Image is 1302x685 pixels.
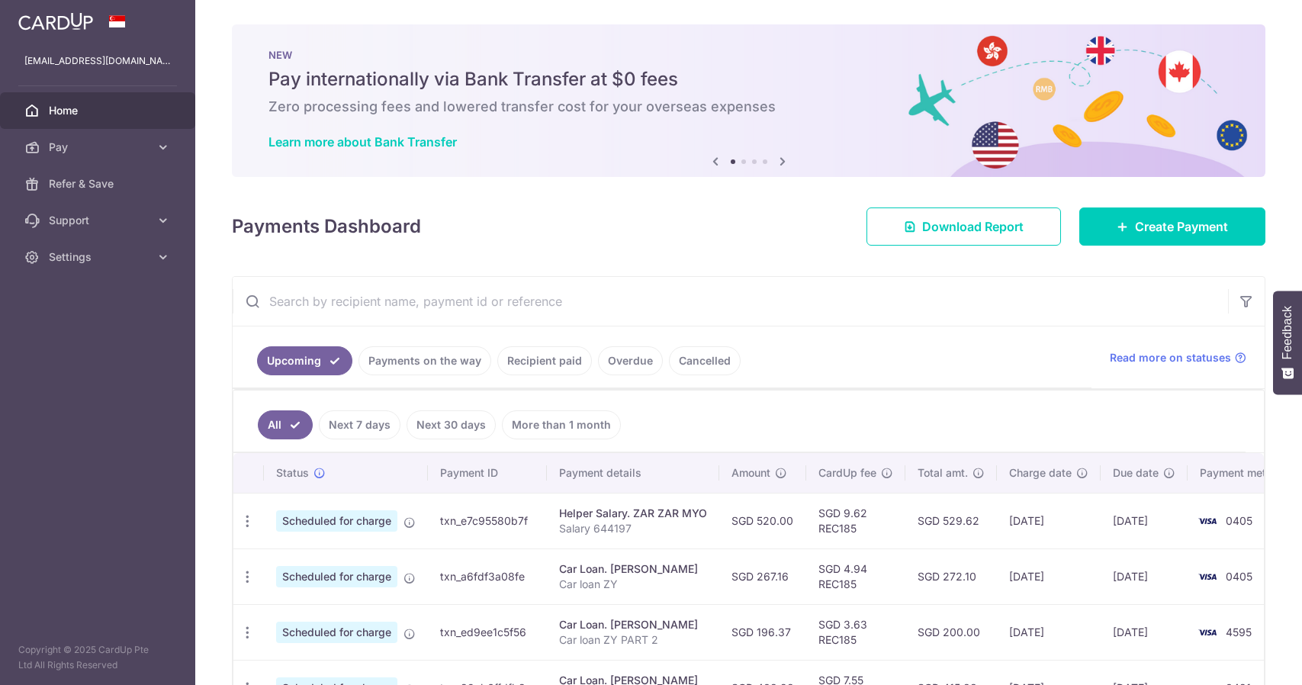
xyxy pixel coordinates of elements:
[559,577,707,592] p: Car loan ZY
[918,465,968,481] span: Total amt.
[502,410,621,439] a: More than 1 month
[719,493,806,548] td: SGD 520.00
[257,346,352,375] a: Upcoming
[818,465,876,481] span: CardUp fee
[428,453,547,493] th: Payment ID
[866,207,1061,246] a: Download Report
[559,521,707,536] p: Salary 644197
[1101,604,1188,660] td: [DATE]
[18,12,93,31] img: CardUp
[559,617,707,632] div: Car Loan. [PERSON_NAME]
[1110,350,1231,365] span: Read more on statuses
[276,566,397,587] span: Scheduled for charge
[806,548,905,604] td: SGD 4.94 REC185
[905,548,997,604] td: SGD 272.10
[1113,465,1159,481] span: Due date
[1101,493,1188,548] td: [DATE]
[1110,350,1246,365] a: Read more on statuses
[258,410,313,439] a: All
[1079,207,1265,246] a: Create Payment
[407,410,496,439] a: Next 30 days
[428,548,547,604] td: txn_a6fdf3a08fe
[276,465,309,481] span: Status
[731,465,770,481] span: Amount
[232,213,421,240] h4: Payments Dashboard
[24,53,171,69] p: [EMAIL_ADDRESS][DOMAIN_NAME]
[559,632,707,648] p: Car loan ZY PART 2
[268,49,1229,61] p: NEW
[358,346,491,375] a: Payments on the way
[547,453,719,493] th: Payment details
[497,346,592,375] a: Recipient paid
[1192,623,1223,642] img: Bank Card
[997,548,1101,604] td: [DATE]
[49,249,149,265] span: Settings
[1101,548,1188,604] td: [DATE]
[233,277,1228,326] input: Search by recipient name, payment id or reference
[997,604,1101,660] td: [DATE]
[997,493,1101,548] td: [DATE]
[1226,570,1252,583] span: 0405
[905,604,997,660] td: SGD 200.00
[559,561,707,577] div: Car Loan. [PERSON_NAME]
[49,103,149,118] span: Home
[276,510,397,532] span: Scheduled for charge
[268,98,1229,116] h6: Zero processing fees and lowered transfer cost for your overseas expenses
[1226,626,1252,638] span: 4595
[49,213,149,228] span: Support
[1009,465,1072,481] span: Charge date
[669,346,741,375] a: Cancelled
[905,493,997,548] td: SGD 529.62
[428,604,547,660] td: txn_ed9ee1c5f56
[598,346,663,375] a: Overdue
[268,134,457,150] a: Learn more about Bank Transfer
[559,506,707,521] div: Helper Salary. ZAR ZAR MYO
[1273,291,1302,394] button: Feedback - Show survey
[319,410,400,439] a: Next 7 days
[719,548,806,604] td: SGD 267.16
[1281,306,1294,359] span: Feedback
[1192,512,1223,530] img: Bank Card
[49,176,149,191] span: Refer & Save
[806,604,905,660] td: SGD 3.63 REC185
[1135,217,1228,236] span: Create Payment
[806,493,905,548] td: SGD 9.62 REC185
[268,67,1229,92] h5: Pay internationally via Bank Transfer at $0 fees
[1226,514,1252,527] span: 0405
[276,622,397,643] span: Scheduled for charge
[1192,568,1223,586] img: Bank Card
[719,604,806,660] td: SGD 196.37
[922,217,1024,236] span: Download Report
[428,493,547,548] td: txn_e7c95580b7f
[49,140,149,155] span: Pay
[232,24,1265,177] img: Bank transfer banner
